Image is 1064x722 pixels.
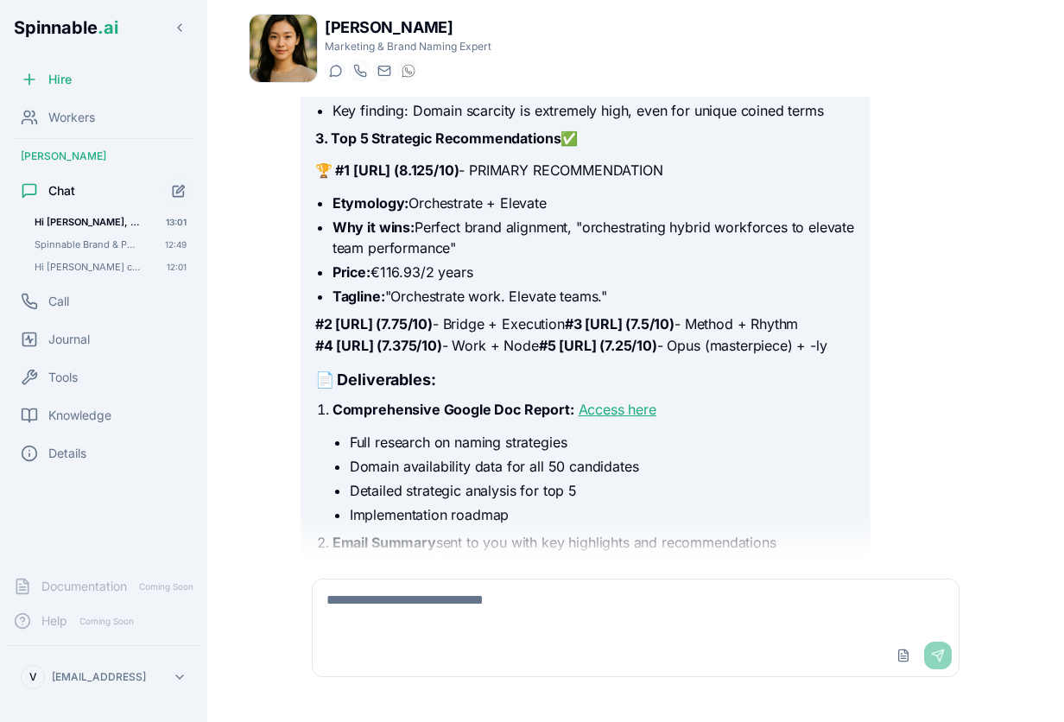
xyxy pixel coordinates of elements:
p: - Bridge + Execution - Method + Rhythm - Work + Node - Opus (masterpiece) + -ly [315,313,856,358]
li: Key finding: Domain scarcity is extremely high, even for unique coined terms [332,100,856,121]
span: Coming Soon [134,579,199,595]
strong: Price: [332,263,370,281]
button: Start a chat with Ingrid Kowalski [325,60,345,81]
span: Hire [48,71,72,88]
strong: #2 [URL] (7.75/10) [315,315,433,332]
img: Ingrid Kowalski [250,15,317,82]
li: Perfect brand alignment, "orchestrating hybrid workforces to elevate team performance" [332,217,856,258]
span: Hi Ingrid can you check if dibu.ai is avaiable? [35,261,142,273]
span: Spinnable [14,17,118,38]
span: Hi Ingrid, did you get an email from Kai about spinnable? [35,216,142,228]
p: Marketing & Brand Naming Expert [325,40,491,54]
button: V[EMAIL_ADDRESS] [14,660,193,694]
strong: Why it wins: [332,218,415,236]
p: sent to you with key highlights and recommendations [332,532,856,554]
span: Coming Soon [74,613,139,630]
span: V [29,670,37,684]
a: Access here [579,401,656,418]
strong: 3. Top 5 Strategic Recommendations [315,130,561,147]
p: - PRIMARY RECOMMENDATION [315,160,856,182]
button: Send email to ingrid@getspinnable.ai [373,60,394,81]
img: WhatsApp [402,64,415,78]
button: WhatsApp [397,60,418,81]
li: €116.93/2 years [332,262,856,282]
li: Orchestrate + Elevate [332,193,856,213]
h1: [PERSON_NAME] [325,16,491,40]
li: Implementation roadmap [350,504,856,525]
button: Start new chat [164,176,193,206]
span: .ai [98,17,118,38]
strong: #3 [URL] (7.5/10) [565,315,674,332]
span: 12:49 [165,238,187,250]
span: Workers [48,109,95,126]
strong: Comprehensive Google Doc Report: [332,401,574,418]
span: Knowledge [48,407,111,424]
span: Details [48,445,86,462]
li: "Orchestrate work. Elevate teams." [332,286,856,307]
li: Domain availability data for all 50 candidates [350,456,856,477]
strong: #4 [URL] (7.375/10) [315,337,442,354]
p: ✅ [315,128,856,150]
li: Detailed strategic analysis for top 5 [350,480,856,501]
span: 13:01 [166,216,187,228]
span: Help [41,612,67,630]
span: Tools [48,369,78,386]
li: Full research on naming strategies [350,432,856,453]
strong: Tagline: [332,288,385,305]
span: Journal [48,331,90,348]
span: Call [48,293,69,310]
span: Spinnable Brand & Positioning Overview for Naming Project Hey Ingrid, Vasco asked me to share e... [35,238,141,250]
strong: 🏆 #1 [URL] (8.125/10) [315,161,459,179]
span: Chat [48,182,75,199]
div: [PERSON_NAME] [7,142,200,170]
button: Start a call with Ingrid Kowalski [349,60,370,81]
span: 12:01 [167,261,187,273]
h3: 📄 Deliverables: [315,368,856,392]
strong: Email Summary [332,534,436,551]
span: Documentation [41,578,127,595]
strong: Etymology: [332,194,408,212]
p: [EMAIL_ADDRESS] [52,670,146,684]
strong: #5 [URL] (7.25/10) [539,337,657,354]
